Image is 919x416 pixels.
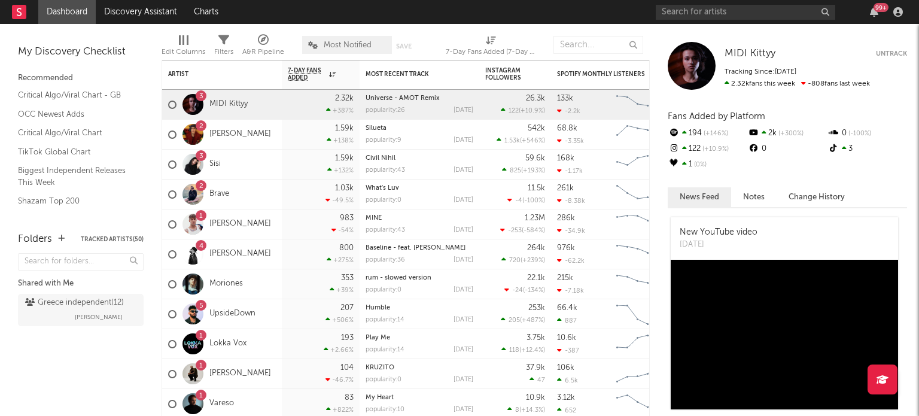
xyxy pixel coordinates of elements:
div: 68.8k [557,125,577,132]
a: Universe - AMOT Remix [366,95,440,102]
span: 8 [515,407,519,414]
div: 22.1k [527,274,545,282]
div: 133k [557,95,573,102]
span: Tracking Since: [DATE] [725,68,796,75]
div: My Discovery Checklist [18,45,144,59]
svg: Chart title [611,239,665,269]
span: 47 [537,377,545,384]
svg: Chart title [611,120,665,150]
div: [DATE] [454,257,473,263]
div: -2.2k [557,107,580,115]
div: [DATE] [680,239,757,251]
div: 26.3k [526,95,545,102]
div: Filters [214,45,233,59]
div: -7.18k [557,287,584,294]
span: +10.9 % [521,108,543,114]
div: +822 % [326,406,354,414]
span: 0 % [692,162,707,168]
span: -24 [512,287,523,294]
span: +193 % [523,168,543,174]
div: 59.6k [525,154,545,162]
a: [PERSON_NAME] [209,369,271,379]
a: MINE [366,215,382,221]
div: Universe - AMOT Remix [366,95,473,102]
div: ( ) [497,136,545,144]
div: 800 [339,244,354,252]
div: popularity: 0 [366,376,401,383]
div: -8.38k [557,197,585,205]
span: -808 fans last week [725,80,870,87]
div: +138 % [327,136,354,144]
div: +132 % [327,166,354,174]
div: 983 [340,214,354,222]
div: New YouTube video [680,226,757,239]
span: 118 [509,347,519,354]
span: -253 [508,227,522,234]
div: Edit Columns [162,30,205,65]
div: 6.5k [557,376,578,384]
span: 122 [509,108,519,114]
button: Untrack [876,48,907,60]
div: -46.7 % [325,376,354,384]
svg: Chart title [611,269,665,299]
span: 720 [509,257,521,264]
div: Spotify Monthly Listeners [557,71,647,78]
div: 3.75k [527,334,545,342]
span: [PERSON_NAME] [75,310,123,324]
div: Shared with Me [18,277,144,291]
div: ( ) [501,107,545,114]
div: -34.9k [557,227,585,235]
a: [PERSON_NAME] [209,129,271,139]
div: popularity: 14 [366,317,404,323]
div: [DATE] [454,406,473,413]
button: Save [396,43,412,50]
span: +487 % [522,317,543,324]
div: 0 [747,141,827,157]
div: 1.59k [335,125,354,132]
div: -49.5 % [325,196,354,204]
span: 1.53k [504,138,520,144]
a: Humble [366,305,390,311]
div: Humble [366,305,473,311]
a: Brave [209,189,229,199]
a: What's Luv [366,185,399,192]
a: Shazam Top 200 [18,195,132,208]
div: [DATE] [454,376,473,383]
div: 10.6k [557,334,576,342]
a: TikTok Global Chart [18,145,132,159]
input: Search for artists [656,5,835,20]
div: Artist [168,71,258,78]
div: A&R Pipeline [242,30,284,65]
div: -1.17k [557,167,583,175]
div: rum - slowed version [366,275,473,281]
div: Civil Nihil [366,155,473,162]
div: 1.03k [335,184,354,192]
div: popularity: 0 [366,287,401,293]
div: 261k [557,184,574,192]
span: +146 % [702,130,728,137]
div: 207 [340,304,354,312]
div: ( ) [501,256,545,264]
a: My Heart [366,394,394,401]
a: Play Me [366,335,390,341]
div: 106k [557,364,574,372]
button: Tracked Artists(50) [81,236,144,242]
a: rum - slowed version [366,275,431,281]
span: -100 % [524,198,543,204]
div: [DATE] [454,287,473,293]
div: Baseline - feat. Snoop Dogg [366,245,473,251]
div: ( ) [504,286,545,294]
div: 1.23M [525,214,545,222]
a: UpsideDown [209,309,255,319]
div: Filters [214,30,233,65]
span: +14.3 % [521,407,543,414]
span: +300 % [777,130,804,137]
span: 7-Day Fans Added [288,67,326,81]
span: Most Notified [324,41,372,49]
div: 264k [527,244,545,252]
div: 66.4k [557,304,577,312]
div: ( ) [500,226,545,234]
span: 205 [509,317,520,324]
div: popularity: 0 [366,197,401,204]
div: 1 [668,157,747,172]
